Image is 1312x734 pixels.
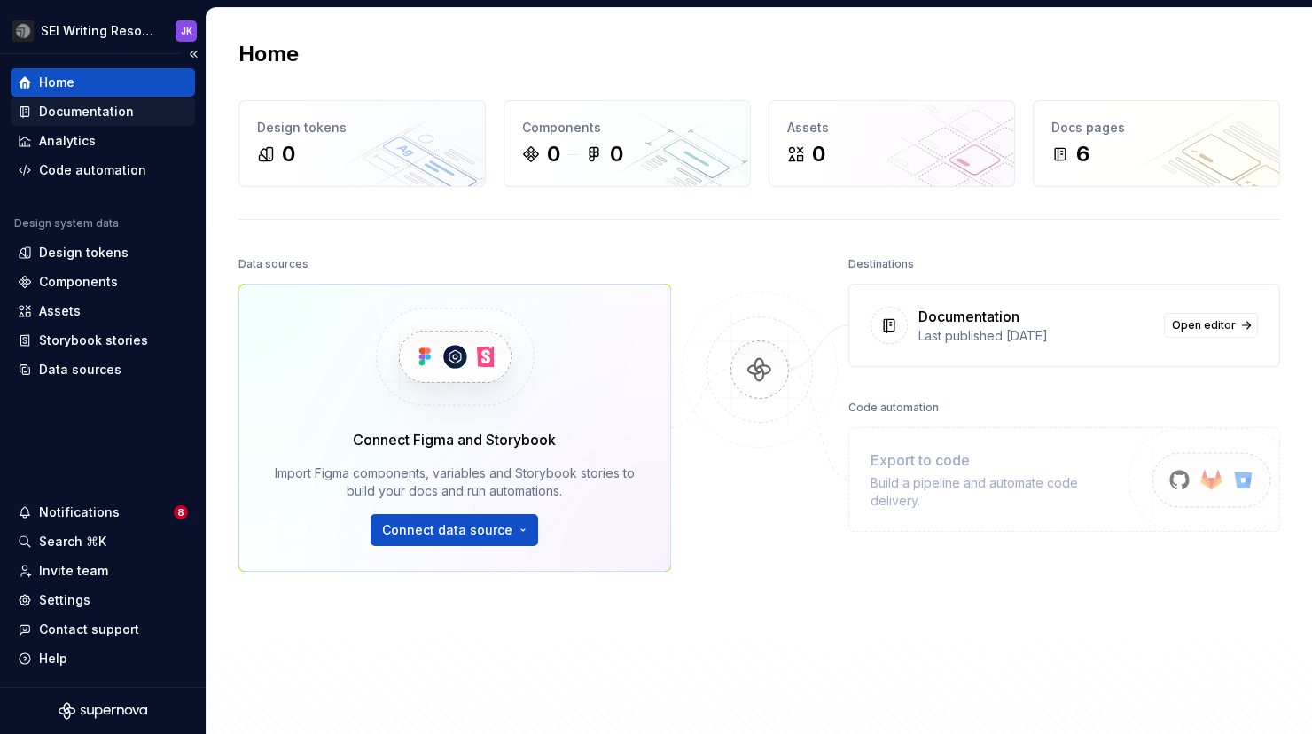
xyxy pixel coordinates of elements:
a: Assets [11,297,195,325]
div: Export to code [871,449,1128,471]
div: Import Figma components, variables and Storybook stories to build your docs and run automations. [264,465,645,500]
a: Design tokens0 [238,100,486,187]
span: Open editor [1172,318,1236,332]
img: 3ce36157-9fde-47d2-9eb8-fa8ebb961d3d.png [12,20,34,42]
button: SEI Writing ResourcesJK [4,12,202,50]
div: 0 [812,140,825,168]
div: Invite team [39,562,108,580]
button: Contact support [11,615,195,644]
div: Code automation [848,395,939,420]
div: Notifications [39,504,120,521]
div: Help [39,650,67,668]
div: 0 [282,140,295,168]
button: Search ⌘K [11,527,195,556]
div: Design system data [14,216,119,230]
div: Data sources [238,252,308,277]
button: Help [11,644,195,673]
a: Data sources [11,355,195,384]
div: 6 [1076,140,1089,168]
div: SEI Writing Resources [41,22,154,40]
div: Contact support [39,621,139,638]
div: Components [522,119,732,137]
a: Invite team [11,557,195,585]
div: 0 [610,140,623,168]
a: Analytics [11,127,195,155]
a: Docs pages6 [1033,100,1280,187]
div: Build a pipeline and automate code delivery. [871,474,1128,510]
div: Search ⌘K [39,533,106,550]
a: Design tokens [11,238,195,267]
div: Storybook stories [39,332,148,349]
a: Home [11,68,195,97]
div: Settings [39,591,90,609]
div: Design tokens [39,244,129,262]
div: Documentation [918,306,1019,327]
button: Notifications8 [11,498,195,527]
a: Components [11,268,195,296]
div: Docs pages [1051,119,1261,137]
a: Open editor [1164,313,1258,338]
div: JK [181,24,192,38]
div: Last published [DATE] [918,327,1154,345]
div: Code automation [39,161,146,179]
div: Assets [39,302,81,320]
span: 8 [174,505,188,519]
a: Components00 [504,100,751,187]
div: Design tokens [257,119,467,137]
a: Code automation [11,156,195,184]
div: Data sources [39,361,121,379]
a: Storybook stories [11,326,195,355]
div: Home [39,74,74,91]
button: Connect data source [371,514,538,546]
svg: Supernova Logo [59,702,147,720]
div: 0 [547,140,560,168]
span: Connect data source [382,521,512,539]
h2: Home [238,40,299,68]
div: Connect Figma and Storybook [353,429,556,450]
div: Components [39,273,118,291]
a: Assets0 [769,100,1016,187]
div: Documentation [39,103,134,121]
button: Collapse sidebar [181,42,206,66]
div: Assets [787,119,997,137]
div: Destinations [848,252,914,277]
a: Settings [11,586,195,614]
div: Analytics [39,132,96,150]
a: Documentation [11,98,195,126]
